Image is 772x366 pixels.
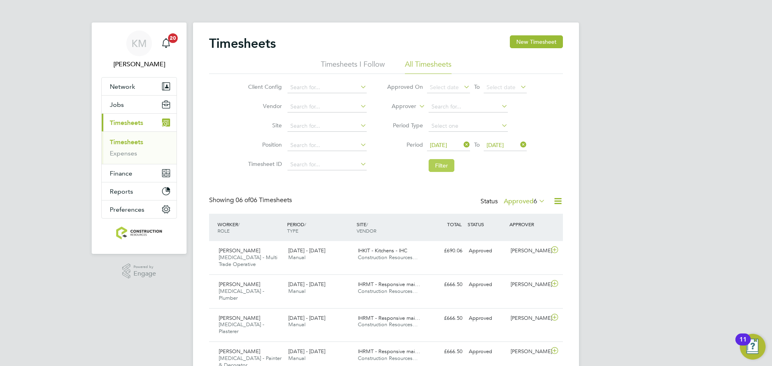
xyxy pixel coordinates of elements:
button: Preferences [102,200,177,218]
button: Reports [102,182,177,200]
span: [DATE] - [DATE] [288,315,325,321]
span: Reports [110,188,133,195]
span: Engage [133,270,156,277]
span: [PERSON_NAME] [219,315,260,321]
span: 06 Timesheets [236,196,292,204]
button: Timesheets [102,114,177,131]
span: Preferences [110,206,144,213]
span: KM [131,38,147,49]
span: VENDOR [357,227,376,234]
a: Powered byEngage [122,264,156,279]
span: [MEDICAL_DATA] - Plasterer [219,321,264,335]
div: [PERSON_NAME] [507,345,549,358]
div: Approved [466,244,507,258]
input: Search for... [429,101,508,112]
label: Approver [380,102,416,110]
li: All Timesheets [405,59,452,74]
input: Search for... [287,82,367,93]
button: Filter [429,159,454,172]
span: Select date [430,84,459,91]
div: [PERSON_NAME] [507,244,549,258]
div: £666.50 [424,345,466,358]
span: [PERSON_NAME] [219,247,260,254]
span: / [238,221,240,227]
a: Expenses [110,149,137,157]
input: Search for... [287,101,367,112]
a: KM[PERSON_NAME] [101,31,177,69]
span: Jobs [110,101,124,108]
span: Construction Resources… [358,288,418,294]
div: £666.50 [424,312,466,325]
span: IHRMT - Responsive mai… [358,315,420,321]
li: Timesheets I Follow [321,59,385,74]
div: APPROVER [507,217,549,231]
div: Approved [466,345,507,358]
span: IHKIT - Kitchens - IHC [358,247,407,254]
span: Construction Resources… [358,355,418,362]
span: [PERSON_NAME] [219,281,260,288]
label: Approved On [387,83,423,90]
div: SITE [355,217,424,238]
span: Construction Resources… [358,254,418,261]
a: 20 [158,31,174,56]
span: TOTAL [447,221,462,227]
span: Network [110,83,135,90]
div: 11 [739,339,747,350]
span: To [472,139,482,150]
label: Approved [504,197,545,205]
div: [PERSON_NAME] [507,278,549,291]
span: Kacy Melton [101,59,177,69]
span: Manual [288,254,306,261]
span: 6 [534,197,537,205]
a: Go to home page [101,227,177,239]
div: [PERSON_NAME] [507,312,549,325]
span: [DATE] - [DATE] [288,348,325,355]
span: / [304,221,306,227]
span: Manual [288,288,306,294]
div: STATUS [466,217,507,231]
a: Timesheets [110,138,143,146]
button: Finance [102,164,177,182]
span: Manual [288,321,306,328]
span: [DATE] - [DATE] [288,281,325,288]
span: Select date [487,84,515,91]
span: ROLE [218,227,230,234]
input: Search for... [287,159,367,170]
label: Period [387,141,423,148]
div: Showing [209,196,294,204]
span: [PERSON_NAME] [219,348,260,355]
span: [DATE] [487,141,504,149]
input: Search for... [287,140,367,151]
button: New Timesheet [510,35,563,48]
div: Timesheets [102,131,177,164]
label: Position [246,141,282,148]
span: IHRMT - Responsive mai… [358,281,420,288]
h2: Timesheets [209,35,276,51]
span: [DATE] [430,141,447,149]
div: Approved [466,278,507,291]
div: Approved [466,312,507,325]
label: Period Type [387,122,423,129]
span: Construction Resources… [358,321,418,328]
span: Powered by [133,264,156,270]
span: Finance [110,170,132,177]
nav: Main navigation [92,22,187,254]
button: Open Resource Center, 11 new notifications [740,334,766,360]
input: Search for... [287,121,367,132]
input: Select one [429,121,508,132]
span: / [366,221,368,227]
button: Network [102,78,177,95]
span: TYPE [287,227,298,234]
span: IHRMT - Responsive mai… [358,348,420,355]
div: WORKER [216,217,285,238]
label: Vendor [246,102,282,110]
label: Site [246,122,282,129]
span: 20 [168,33,178,43]
span: [MEDICAL_DATA] - Plumber [219,288,264,301]
span: To [472,82,482,92]
button: Jobs [102,96,177,113]
span: [MEDICAL_DATA] - Multi Trade Operative [219,254,277,268]
label: Timesheet ID [246,160,282,168]
div: £666.50 [424,278,466,291]
span: Timesheets [110,119,143,127]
